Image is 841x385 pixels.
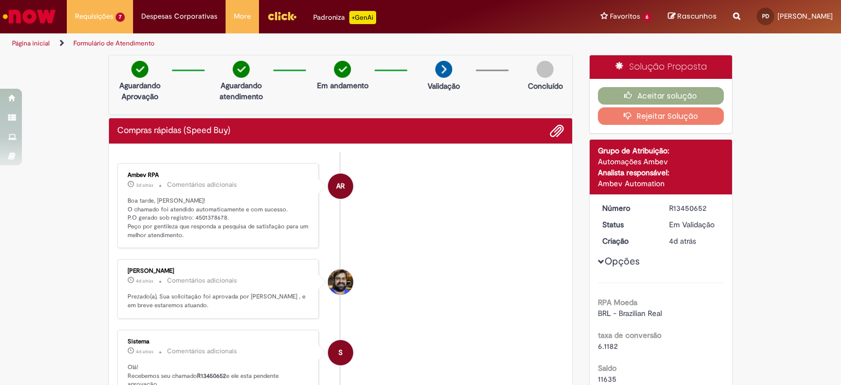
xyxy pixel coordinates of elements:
b: taxa de conversão [598,330,661,340]
div: Thiago De Oliveira Ribeiro [328,269,353,295]
dt: Número [594,203,661,214]
time: 27/08/2025 08:00:01 [669,236,696,246]
div: Analista responsável: [598,167,724,178]
div: Ambev RPA [128,172,310,179]
span: 7 [116,13,125,22]
time: 27/08/2025 10:55:34 [136,278,153,284]
div: Automações Ambev [598,156,724,167]
span: 4d atrás [136,348,153,355]
img: ServiceNow [1,5,57,27]
span: Favoritos [610,11,640,22]
div: Sistema [128,338,310,345]
div: Solução Proposta [590,55,733,79]
img: check-circle-green.png [233,61,250,78]
span: BRL - Brazilian Real [598,308,662,318]
span: More [234,11,251,22]
span: 4d atrás [669,236,696,246]
time: 27/08/2025 08:00:13 [136,348,153,355]
div: 27/08/2025 08:00:01 [669,235,720,246]
p: Concluído [528,81,563,91]
p: +GenAi [349,11,376,24]
img: click_logo_yellow_360x200.png [267,8,297,24]
b: R13450652 [197,372,226,380]
dt: Criação [594,235,661,246]
small: Comentários adicionais [167,180,237,189]
img: check-circle-green.png [131,61,148,78]
div: Em Validação [669,219,720,230]
ul: Trilhas de página [8,33,552,54]
div: Grupo de Atribuição: [598,145,724,156]
span: 4d atrás [136,278,153,284]
span: 6 [642,13,652,22]
p: Prezado(a), Sua solicitação foi aprovada por [PERSON_NAME] , e em breve estaremos atuando. [128,292,310,309]
div: Ambev RPA [328,174,353,199]
p: Aguardando atendimento [215,80,268,102]
b: Saldo [598,363,617,373]
span: 11635 [598,374,617,384]
div: [PERSON_NAME] [128,268,310,274]
dt: Status [594,219,661,230]
p: Em andamento [317,80,368,91]
span: Requisições [75,11,113,22]
img: arrow-next.png [435,61,452,78]
span: 3d atrás [136,182,153,188]
p: Aguardando Aprovação [113,80,166,102]
span: [PERSON_NAME] [777,12,833,21]
button: Rejeitar Solução [598,107,724,125]
span: AR [336,173,345,199]
div: Ambev Automation [598,178,724,189]
b: RPA Moeda [598,297,637,307]
img: check-circle-green.png [334,61,351,78]
button: Adicionar anexos [550,124,564,138]
span: Rascunhos [677,11,717,21]
span: Despesas Corporativas [141,11,217,22]
span: S [338,340,343,366]
a: Rascunhos [668,12,717,22]
a: Página inicial [12,39,50,48]
div: R13450652 [669,203,720,214]
span: PD [762,13,769,20]
span: 6.1182 [598,341,618,351]
p: Boa tarde, [PERSON_NAME]! O chamado foi atendido automaticamente e com sucesso. P.O gerado sob re... [128,197,310,240]
a: Formulário de Atendimento [73,39,154,48]
small: Comentários adicionais [167,276,237,285]
img: img-circle-grey.png [537,61,554,78]
h2: Compras rápidas (Speed Buy) Histórico de tíquete [117,126,231,136]
div: Padroniza [313,11,376,24]
p: Validação [428,81,460,91]
div: System [328,340,353,365]
small: Comentários adicionais [167,347,237,356]
button: Aceitar solução [598,87,724,105]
